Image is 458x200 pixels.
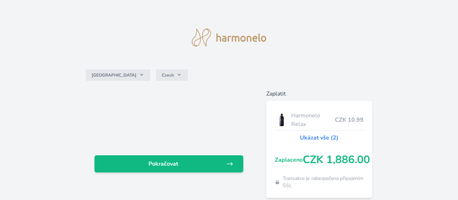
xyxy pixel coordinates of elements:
[100,160,226,168] span: Pokračovat
[283,175,364,189] span: Transakce je zabezpečena připojením SSL
[275,156,303,164] span: Zaplaceno
[275,111,288,129] img: CLEAN_RELAX_se_stinem_x-lo.jpg
[303,153,370,166] span: CZK 1,886.00
[156,69,188,81] button: Czech
[192,29,266,47] img: logo.svg
[94,155,243,172] a: Pokračovat
[86,69,150,81] button: [GEOGRAPHIC_DATA]
[291,111,335,128] span: Harmonelo Relax
[162,72,174,78] span: Czech
[300,133,338,142] a: Ukázat vše (2)
[335,116,364,124] span: CZK 10.99
[92,72,136,78] span: [GEOGRAPHIC_DATA]
[266,89,372,98] h6: Zaplatit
